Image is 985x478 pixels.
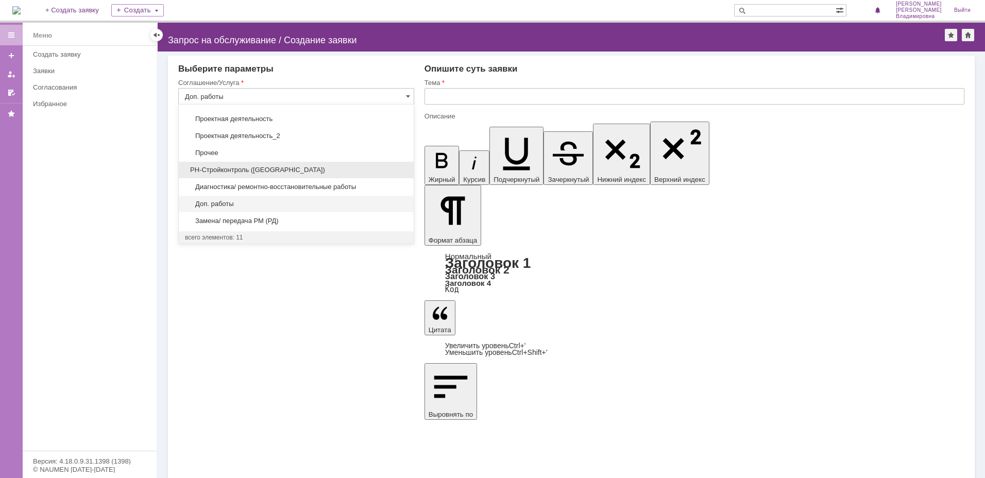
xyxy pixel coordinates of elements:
[459,150,489,185] button: Курсив
[424,146,460,185] button: Жирный
[33,100,139,108] div: Избранное
[178,79,412,86] div: Соглашение/Услуга
[168,35,945,45] div: Запрос на обслуживание / Создание заявки
[424,343,964,356] div: Цитата
[12,6,21,14] a: Перейти на домашнюю страницу
[896,1,942,7] span: [PERSON_NAME]
[185,200,407,208] span: Доп. работы
[836,5,846,14] span: Расширенный поиск
[185,233,407,242] div: всего элементов: 11
[544,131,593,185] button: Зачеркнутый
[429,326,451,334] span: Цитата
[33,466,146,473] div: © NAUMEN [DATE]-[DATE]
[494,176,539,183] span: Подчеркнутый
[424,363,477,420] button: Выровнять по
[445,348,548,356] a: Decrease
[548,176,589,183] span: Зачеркнутый
[445,264,510,276] a: Заголовок 2
[445,271,495,281] a: Заголовок 3
[962,29,974,41] div: Сделать домашней страницей
[445,285,459,294] a: Код
[429,176,455,183] span: Жирный
[3,66,20,82] a: Мои заявки
[424,79,962,86] div: Тема
[597,176,646,183] span: Нижний индекс
[424,185,481,246] button: Формат абзаца
[185,183,407,191] span: Диагностика/ ремонтно-восстановительные работы
[33,50,150,58] div: Создать заявку
[12,6,21,14] img: logo
[3,47,20,64] a: Создать заявку
[185,149,407,157] span: Прочее
[185,132,407,140] span: Проектная деятельность_2
[424,64,518,74] span: Опишите суть заявки
[33,67,150,75] div: Заявки
[111,4,164,16] div: Создать
[29,63,155,79] a: Заявки
[445,279,491,287] a: Заголовок 4
[185,217,407,225] span: Замена/ передача РМ (РД)
[185,115,407,123] span: Проектная деятельность
[150,29,163,41] div: Скрыть меню
[489,127,544,185] button: Подчеркнутый
[424,300,455,335] button: Цитата
[29,79,155,95] a: Согласования
[33,83,150,91] div: Согласования
[29,46,155,62] a: Создать заявку
[896,13,942,20] span: Владимировна
[424,113,962,119] div: Описание
[463,176,485,183] span: Курсив
[3,84,20,101] a: Мои согласования
[185,166,407,174] span: РН-Стройконтроль ([GEOGRAPHIC_DATA])
[33,458,146,465] div: Версия: 4.18.0.9.31.1398 (1398)
[445,252,491,261] a: Нормальный
[650,122,709,185] button: Верхний индекс
[512,348,548,356] span: Ctrl+Shift+'
[445,255,531,271] a: Заголовок 1
[429,236,477,244] span: Формат абзаца
[654,176,705,183] span: Верхний индекс
[33,29,52,42] div: Меню
[896,7,942,13] span: [PERSON_NAME]
[509,342,526,350] span: Ctrl+'
[429,411,473,418] span: Выровнять по
[178,64,274,74] span: Выберите параметры
[424,253,964,293] div: Формат абзаца
[945,29,957,41] div: Добавить в избранное
[445,342,526,350] a: Increase
[593,124,650,185] button: Нижний индекс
